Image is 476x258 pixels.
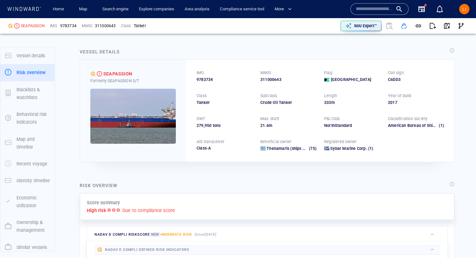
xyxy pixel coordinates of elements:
p: Blacklists & watchlists [17,86,50,102]
p: Economic utilization [17,194,50,210]
p: Behavioral risk indicators [17,110,50,126]
span: Since [DATE] [195,232,217,237]
div: Nadav D Compli defined risk: moderate risk [90,71,96,76]
button: MAI Expert™ [341,21,381,31]
span: 21 [260,123,265,128]
a: Map [76,4,92,15]
span: 9783734 [60,23,76,29]
a: Area analysis [182,4,212,15]
div: High risk [14,23,19,28]
div: SEAPASSION [103,70,132,78]
button: Home [48,4,69,15]
button: Visual Link Analysis [454,19,468,33]
button: Map [74,4,95,15]
span: [GEOGRAPHIC_DATA] [331,77,371,83]
span: Nadav D Compli defined risk indicators [105,248,189,252]
div: SEAPASSION [21,23,45,29]
a: Risk overview [0,69,55,75]
div: Vessel details [80,48,120,56]
a: Ownership & management [0,223,55,229]
div: 311000643 [260,77,316,83]
p: Call sign [388,70,404,76]
p: Vessel details [17,52,45,60]
p: Similar vessels [17,243,47,251]
span: Class-A [197,146,211,151]
span: LI [462,6,466,12]
button: Map and timeline [0,131,55,156]
button: Get link [411,19,425,33]
p: Map and timeline [17,135,50,151]
span: Sybar Marine Corp. [330,146,367,151]
span: Thenamaris (ships Management) Inc. [266,146,337,151]
div: Crude Oil Tanker [260,100,316,106]
p: MMSI [260,70,271,76]
span: 6 [266,123,269,128]
p: Identity timeline [17,177,50,185]
a: Compliance service tool [217,4,267,15]
span: New [150,232,160,237]
p: Length [324,93,337,99]
div: NorthStandard [324,123,380,129]
p: P&I Club [324,116,340,122]
button: Risk overview [0,64,55,81]
div: Nadav D Compli defined risk: moderate risk [8,23,13,28]
span: More [275,6,292,13]
p: Score summary [87,199,120,207]
p: Risk overview [17,69,46,76]
div: Formerly: SEAPASSION S/T [90,78,176,84]
span: Nadav D Compli risk score - [95,232,192,237]
span: (75) [308,146,316,151]
div: American Bureau of Shipping [388,123,438,129]
a: Search engine [100,4,131,15]
button: Vessel details [0,47,55,64]
a: Economic utilization [0,198,55,204]
p: Subclass [260,93,277,99]
button: LI [458,3,471,16]
a: Recent voyage [0,161,55,167]
span: 333 [324,100,331,105]
a: Sybar Marine Corp. (1) [330,146,373,151]
a: Blacklists & watchlists [0,90,55,96]
div: Tanker [197,100,253,106]
button: More [272,4,297,15]
p: Classification society [388,116,427,122]
p: High risk [87,207,106,214]
p: Recent voyage [17,160,47,168]
div: 311000643 [95,23,116,29]
a: Vessel details [0,52,55,58]
button: Identity timeline [0,172,55,189]
div: Risk overview [80,182,118,189]
div: 279,950 tons [197,123,253,129]
div: Tanker [134,23,146,29]
button: View on map [440,19,454,33]
div: Notification center [436,5,444,13]
p: Max. draft [260,116,279,122]
button: Blacklists & watchlists [0,81,55,106]
p: Class [197,93,207,99]
button: Recent voyage [0,155,55,172]
p: Class [121,23,131,29]
button: Similar vessels [0,239,55,256]
p: MMSI [82,23,92,29]
div: American Bureau of Shipping [388,123,444,129]
p: DWT [197,116,205,122]
p: Due to compliance score [122,207,175,214]
a: Behavioral risk indicators [0,115,55,121]
p: Flag [324,70,332,76]
button: Add to vessel list [397,19,411,33]
a: Thenamaris (ships Management) Inc. (75) [266,146,316,151]
span: (1) [367,146,373,151]
span: 9783734 [197,77,213,83]
img: 595a6d945936a8675432bddd_0 [90,89,176,144]
button: Export report [425,19,440,33]
a: Similar vessels [0,244,55,250]
a: Explore companies [136,4,177,15]
p: AIS transceiver [197,139,224,145]
div: C6DD3 [388,77,444,83]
